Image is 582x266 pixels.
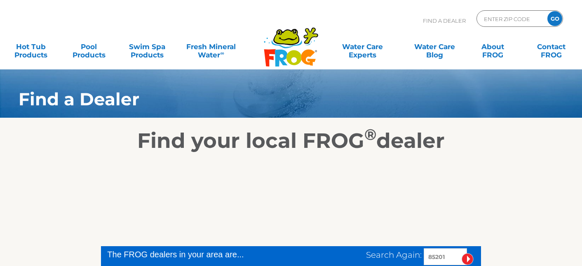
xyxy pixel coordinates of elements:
[6,128,576,153] h2: Find your local FROG dealer
[8,38,54,55] a: Hot TubProducts
[66,38,112,55] a: PoolProducts
[528,38,574,55] a: ContactFROG
[366,250,422,260] span: Search Again:
[462,253,474,265] input: Submit
[423,10,466,31] p: Find A Dealer
[220,50,224,56] sup: ∞
[470,38,516,55] a: AboutFROG
[107,248,294,261] div: The FROG dealers in your area are...
[326,38,399,55] a: Water CareExperts
[412,38,458,55] a: Water CareBlog
[364,125,376,144] sup: ®
[183,38,239,55] a: Fresh MineralWater∞
[124,38,170,55] a: Swim SpaProducts
[19,89,519,109] h1: Find a Dealer
[259,17,323,67] img: Frog Products Logo
[547,11,562,26] input: GO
